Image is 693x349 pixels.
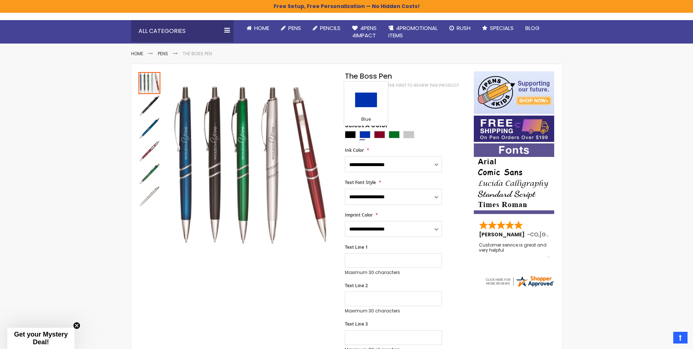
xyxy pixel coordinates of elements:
[307,20,346,36] a: Pencils
[183,51,212,57] li: The Boss Pen
[345,282,368,289] span: Text Line 2
[138,163,160,185] img: The Boss Pen
[138,94,161,117] div: The Boss Pen
[345,244,368,250] span: Text Line 1
[345,308,442,314] p: Maximum 30 characters
[158,50,168,57] a: Pens
[530,231,538,238] span: CO
[382,20,443,44] a: 4PROMOTIONALITEMS
[476,20,519,36] a: Specials
[345,321,368,327] span: Text Line 3
[527,231,593,238] span: - ,
[138,95,160,117] img: The Boss Pen
[388,24,438,39] span: 4PROMOTIONAL ITEMS
[73,322,80,329] button: Close teaser
[540,231,593,238] span: [GEOGRAPHIC_DATA]
[374,131,385,138] div: Burgundy
[457,24,471,32] span: Rush
[275,20,307,36] a: Pens
[168,82,335,249] img: The Boss Pen
[138,117,161,139] div: The Boss Pen
[479,231,527,238] span: [PERSON_NAME]
[345,147,364,153] span: Ink Color
[138,117,160,139] img: The Boss Pen
[382,83,459,88] a: Be the first to review this product
[345,71,392,81] span: The Boss Pen
[7,328,75,349] div: Get your Mystery Deal!Close teaser
[403,131,414,138] div: Silver
[474,71,554,114] img: 4pens 4 kids
[345,212,373,218] span: Imprint Color
[519,20,545,36] a: Blog
[138,162,161,185] div: The Boss Pen
[131,20,233,42] div: All Categories
[138,71,161,94] div: The Boss Pen
[345,270,442,275] p: Maximum 30 characters
[138,140,160,162] img: The Boss Pen
[320,24,340,32] span: Pencils
[138,139,161,162] div: The Boss Pen
[484,275,555,288] img: 4pens.com widget logo
[443,20,476,36] a: Rush
[490,24,514,32] span: Specials
[345,121,388,131] span: Select A Color
[345,179,376,185] span: Text Font Style
[345,131,356,138] div: Black
[14,331,68,346] span: Get your Mystery Deal!
[525,24,540,32] span: Blog
[241,20,275,36] a: Home
[131,50,143,57] a: Home
[359,131,370,138] div: Blue
[346,116,386,124] div: Blue
[633,329,693,349] iframe: Google Customer Reviews
[254,24,269,32] span: Home
[479,243,550,258] div: Customer service is great and very helpful
[352,24,377,39] span: 4Pens 4impact
[484,283,555,289] a: 4pens.com certificate URL
[288,24,301,32] span: Pens
[346,20,382,44] a: 4Pens4impact
[474,116,554,142] img: Free shipping on orders over $199
[474,143,554,214] img: font-personalization-examples
[138,185,160,207] img: The Boss Pen
[389,131,400,138] div: Green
